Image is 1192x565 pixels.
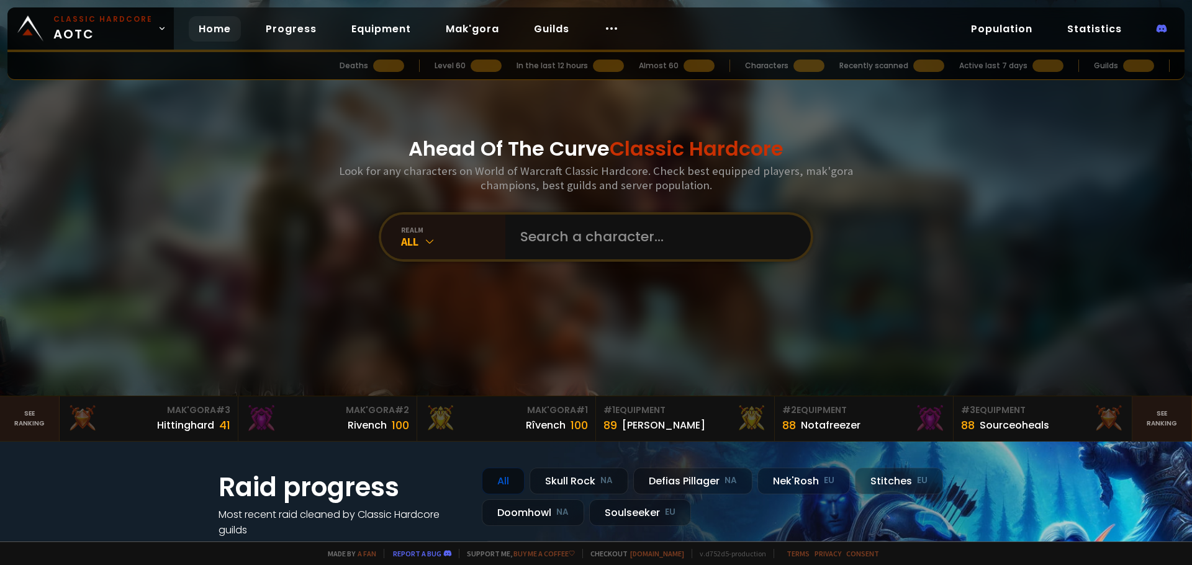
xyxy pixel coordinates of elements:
div: Stitches [855,468,943,494]
div: 88 [961,417,975,434]
div: 100 [392,417,409,434]
span: v. d752d5 - production [692,549,766,558]
div: Mak'Gora [67,404,230,417]
a: a fan [358,549,376,558]
span: # 2 [395,404,409,416]
a: Buy me a coffee [513,549,575,558]
div: All [482,468,525,494]
small: EU [665,506,675,518]
a: #1Equipment89[PERSON_NAME] [596,396,775,441]
a: Report a bug [393,549,441,558]
div: Recently scanned [839,60,908,71]
a: Progress [256,16,327,42]
span: # 1 [603,404,615,416]
div: Rivench [348,417,387,433]
span: AOTC [53,14,153,43]
div: Mak'Gora [425,404,588,417]
h4: Most recent raid cleaned by Classic Hardcore guilds [219,507,467,538]
span: # 3 [216,404,230,416]
div: 41 [219,417,230,434]
span: Checkout [582,549,684,558]
div: Level 60 [435,60,466,71]
small: NA [600,474,613,487]
div: Almost 60 [639,60,679,71]
a: Guilds [524,16,579,42]
span: # 2 [782,404,797,416]
div: Mak'Gora [246,404,409,417]
div: Defias Pillager [633,468,752,494]
div: Sourceoheals [980,417,1049,433]
h3: Look for any characters on World of Warcraft Classic Hardcore. Check best equipped players, mak'g... [334,164,858,192]
a: #3Equipment88Sourceoheals [954,396,1132,441]
a: See all progress [219,538,299,553]
a: Equipment [341,16,421,42]
div: Equipment [603,404,767,417]
a: Mak'Gora#1Rîvench100 [417,396,596,441]
div: Active last 7 days [959,60,1027,71]
div: Guilds [1094,60,1118,71]
a: Statistics [1057,16,1132,42]
div: Skull Rock [530,468,628,494]
h1: Ahead Of The Curve [409,134,783,164]
div: Nek'Rosh [757,468,850,494]
div: realm [401,225,505,234]
div: All [401,234,505,249]
div: Equipment [961,404,1124,417]
div: Soulseeker [589,499,691,526]
small: NA [556,506,569,518]
a: Classic HardcoreAOTC [7,7,174,50]
span: # 3 [961,404,975,416]
div: 100 [571,417,588,434]
a: Mak'Gora#2Rivench100 [238,396,417,441]
a: Mak'gora [436,16,509,42]
div: Hittinghard [157,417,214,433]
small: NA [725,474,737,487]
h1: Raid progress [219,468,467,507]
a: Privacy [815,549,841,558]
div: Deaths [340,60,368,71]
a: Home [189,16,241,42]
div: Notafreezer [801,417,860,433]
input: Search a character... [513,215,796,259]
div: Rîvench [526,417,566,433]
div: Equipment [782,404,946,417]
span: Made by [320,549,376,558]
a: #2Equipment88Notafreezer [775,396,954,441]
div: In the last 12 hours [517,60,588,71]
a: Consent [846,549,879,558]
a: Mak'Gora#3Hittinghard41 [60,396,238,441]
a: Population [961,16,1042,42]
small: EU [824,474,834,487]
a: Seeranking [1132,396,1192,441]
span: Classic Hardcore [610,135,783,162]
span: Support me, [459,549,575,558]
span: # 1 [576,404,588,416]
a: Terms [787,549,810,558]
div: Characters [745,60,788,71]
small: EU [917,474,928,487]
div: [PERSON_NAME] [622,417,705,433]
div: 88 [782,417,796,434]
div: 89 [603,417,617,434]
small: Classic Hardcore [53,14,153,25]
div: Doomhowl [482,499,584,526]
a: [DOMAIN_NAME] [630,549,684,558]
